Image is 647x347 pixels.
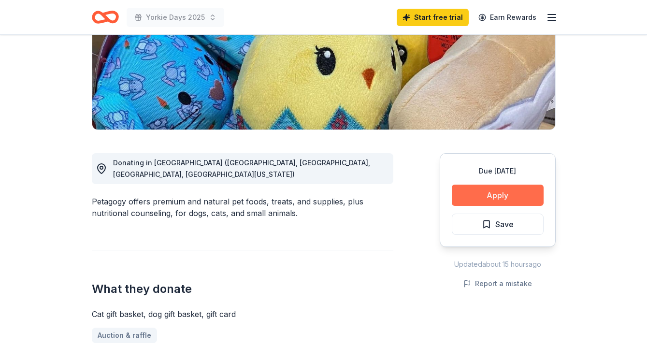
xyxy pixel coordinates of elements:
[92,6,119,29] a: Home
[113,159,370,178] span: Donating in [GEOGRAPHIC_DATA] ([GEOGRAPHIC_DATA], [GEOGRAPHIC_DATA], [GEOGRAPHIC_DATA], [GEOGRAPH...
[452,214,544,235] button: Save
[440,259,556,270] div: Updated about 15 hours ago
[452,165,544,177] div: Due [DATE]
[452,185,544,206] button: Apply
[473,9,542,26] a: Earn Rewards
[92,328,157,343] a: Auction & raffle
[127,8,224,27] button: Yorkie Days 2025
[92,281,393,297] h2: What they donate
[463,278,532,289] button: Report a mistake
[92,196,393,219] div: Petagogy offers premium and natural pet foods, treats, and supplies, plus nutritional counseling,...
[495,218,514,231] span: Save
[92,308,393,320] div: Cat gift basket, dog gift basket, gift card
[397,9,469,26] a: Start free trial
[146,12,205,23] span: Yorkie Days 2025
